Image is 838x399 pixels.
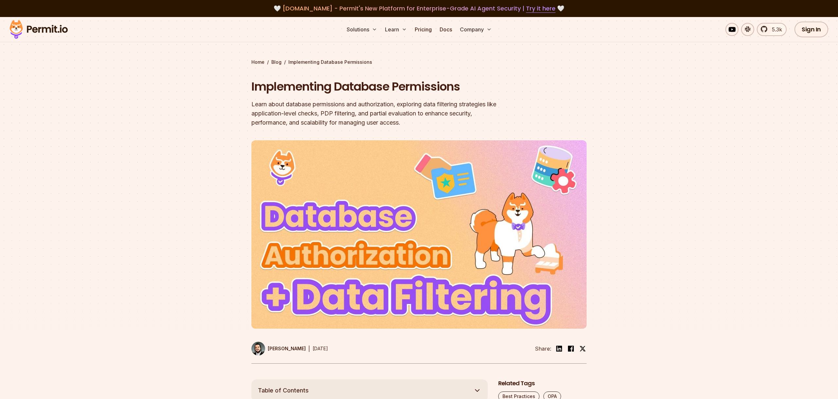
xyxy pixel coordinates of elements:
button: Company [457,23,494,36]
a: 5.3k [757,23,787,36]
div: / / [251,59,587,65]
p: [PERSON_NAME] [268,345,306,352]
img: Implementing Database Permissions [251,140,587,329]
button: Solutions [344,23,380,36]
span: [DOMAIN_NAME] - Permit's New Platform for Enterprise-Grade AI Agent Security | [282,4,556,12]
img: facebook [567,345,575,353]
span: 5.3k [768,26,782,33]
a: Sign In [794,22,828,37]
span: Table of Contents [258,386,309,395]
div: 🤍 🤍 [16,4,822,13]
a: Try it here [526,4,556,13]
time: [DATE] [313,346,328,351]
a: Pricing [412,23,434,36]
a: Blog [271,59,282,65]
h2: Related Tags [498,379,587,388]
img: twitter [579,345,586,352]
img: Permit logo [7,18,71,41]
div: Learn about database permissions and authorization, exploring data filtering strategies like appl... [251,100,503,127]
button: Learn [382,23,410,36]
img: linkedin [555,345,563,353]
img: Gabriel L. Manor [251,342,265,356]
a: [PERSON_NAME] [251,342,306,356]
div: | [308,345,310,353]
li: Share: [535,345,551,353]
a: Home [251,59,264,65]
a: Docs [437,23,455,36]
h1: Implementing Database Permissions [251,78,503,95]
